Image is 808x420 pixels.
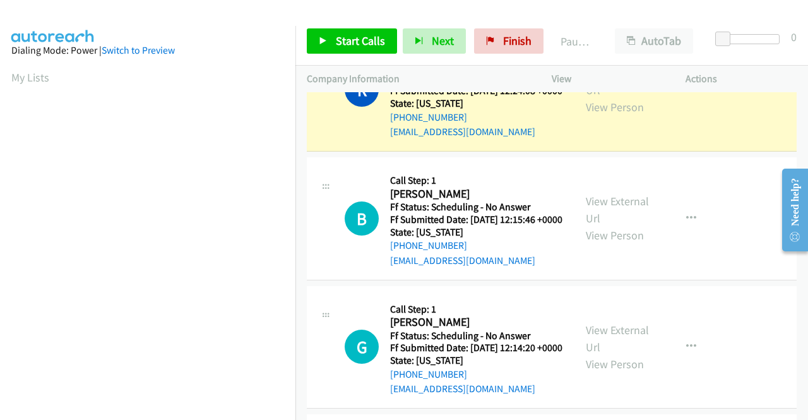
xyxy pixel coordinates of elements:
div: The call is yet to be attempted [345,201,379,236]
button: Next [403,28,466,54]
span: Finish [503,33,532,48]
div: 0 [791,28,797,45]
a: Start Calls [307,28,397,54]
a: [PHONE_NUMBER] [390,239,467,251]
h5: Ff Submitted Date: [DATE] 12:14:20 +0000 [390,342,562,354]
a: View External Url [586,194,649,225]
p: Paused [561,33,592,50]
h5: Ff Submitted Date: [DATE] 12:15:46 +0000 [390,213,562,226]
a: [EMAIL_ADDRESS][DOMAIN_NAME] [390,255,535,267]
a: My Lists [11,70,49,85]
a: View External Url [586,323,649,354]
p: View [552,71,663,87]
a: View External Url [586,66,649,97]
div: Delay between calls (in seconds) [722,34,780,44]
h5: Ff Status: Scheduling - No Answer [390,330,562,342]
h5: State: [US_STATE] [390,97,562,110]
a: View Person [586,100,644,114]
div: Dialing Mode: Power | [11,43,284,58]
a: [PHONE_NUMBER] [390,368,467,380]
span: Next [432,33,454,48]
div: The call is yet to be attempted [345,330,379,364]
h1: B [345,201,379,236]
h2: [PERSON_NAME] [390,315,559,330]
a: [PHONE_NUMBER] [390,111,467,123]
a: [EMAIL_ADDRESS][DOMAIN_NAME] [390,383,535,395]
p: Company Information [307,71,529,87]
h5: Ff Status: Scheduling - No Answer [390,201,562,213]
h5: State: [US_STATE] [390,226,562,239]
h2: [PERSON_NAME] [390,187,559,201]
a: View Person [586,357,644,371]
span: Start Calls [336,33,385,48]
button: AutoTab [615,28,693,54]
a: [EMAIL_ADDRESS][DOMAIN_NAME] [390,126,535,138]
p: Actions [686,71,797,87]
a: View Person [586,228,644,243]
a: Finish [474,28,544,54]
h5: State: [US_STATE] [390,354,562,367]
h1: G [345,330,379,364]
h5: Call Step: 1 [390,303,562,316]
h5: Call Step: 1 [390,174,562,187]
a: Switch to Preview [102,44,175,56]
iframe: Resource Center [772,160,808,260]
